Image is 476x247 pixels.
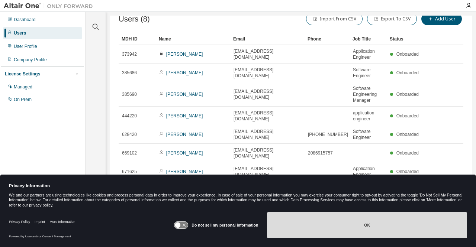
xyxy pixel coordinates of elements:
[234,48,301,60] span: [EMAIL_ADDRESS][DOMAIN_NAME]
[166,169,203,174] a: [PERSON_NAME]
[234,88,301,100] span: [EMAIL_ADDRESS][DOMAIN_NAME]
[14,84,32,90] div: Managed
[166,92,203,97] a: [PERSON_NAME]
[353,129,383,140] span: Software Engineer
[353,110,383,122] span: application engineer
[122,169,137,175] span: 671625
[234,166,301,178] span: [EMAIL_ADDRESS][DOMAIN_NAME]
[367,13,417,25] button: Export To CSV
[122,113,137,119] span: 444220
[166,150,203,156] a: [PERSON_NAME]
[14,17,36,23] div: Dashboard
[122,70,137,76] span: 385686
[234,110,301,122] span: [EMAIL_ADDRESS][DOMAIN_NAME]
[306,13,363,25] button: Import From CSV
[396,132,419,137] span: Onboarded
[353,85,383,103] span: Software Engineering Manager
[122,91,137,97] span: 385690
[353,67,383,79] span: Software Engineer
[396,150,419,156] span: Onboarded
[122,33,153,45] div: MDH ID
[166,70,203,75] a: [PERSON_NAME]
[396,92,419,97] span: Onboarded
[14,57,47,63] div: Company Profile
[308,33,347,45] div: Phone
[166,52,203,57] a: [PERSON_NAME]
[390,33,421,45] div: Status
[4,2,97,10] img: Altair One
[308,150,333,156] span: 2086915757
[396,169,419,174] span: Onboarded
[166,113,203,118] a: [PERSON_NAME]
[14,97,32,103] div: On Prem
[5,71,40,77] div: License Settings
[353,166,383,178] span: Application Engineer
[421,13,462,25] button: Add User
[122,51,137,57] span: 373942
[166,132,203,137] a: [PERSON_NAME]
[396,113,419,118] span: Onboarded
[14,30,26,36] div: Users
[353,33,384,45] div: Job Title
[308,131,348,137] span: [PHONE_NUMBER]
[159,33,227,45] div: Name
[396,52,419,57] span: Onboarded
[122,131,137,137] span: 628420
[119,15,150,23] span: Users (8)
[396,70,419,75] span: Onboarded
[234,67,301,79] span: [EMAIL_ADDRESS][DOMAIN_NAME]
[233,33,302,45] div: Email
[234,129,301,140] span: [EMAIL_ADDRESS][DOMAIN_NAME]
[353,48,383,60] span: Application Engineer
[14,43,37,49] div: User Profile
[122,150,137,156] span: 669102
[234,147,301,159] span: [EMAIL_ADDRESS][DOMAIN_NAME]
